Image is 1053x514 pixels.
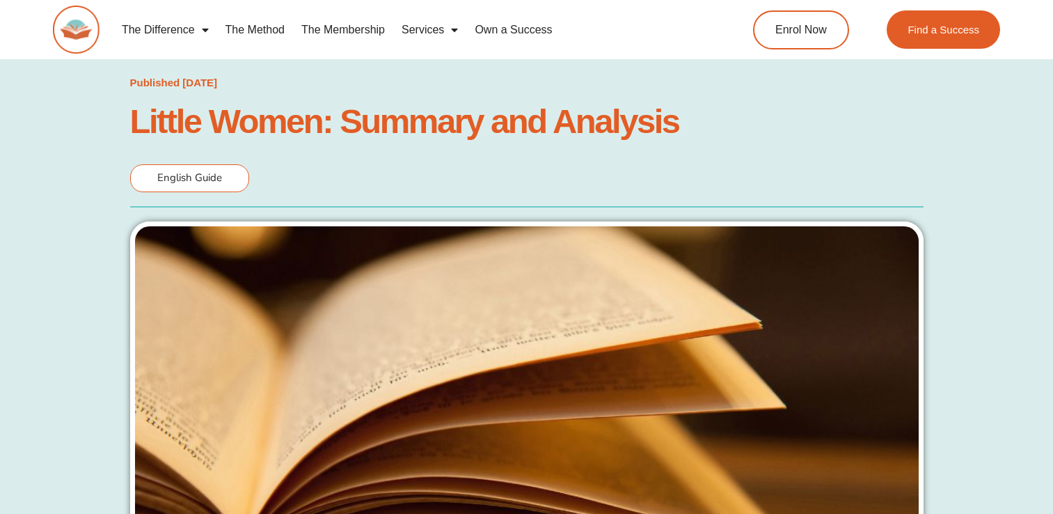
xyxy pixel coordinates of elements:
[130,73,218,93] a: Published [DATE]
[887,10,1001,49] a: Find a Success
[113,14,217,46] a: The Difference
[775,24,827,36] span: Enrol Now
[466,14,560,46] a: Own a Success
[113,14,699,46] nav: Menu
[130,106,924,137] h1: Little Women: Summary and Analysis
[293,14,393,46] a: The Membership
[393,14,466,46] a: Services
[217,14,293,46] a: The Method
[753,10,849,49] a: Enrol Now
[983,447,1053,514] iframe: Chat Widget
[157,171,222,185] span: English Guide
[130,77,180,88] span: Published
[908,24,980,35] span: Find a Success
[182,77,217,88] time: [DATE]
